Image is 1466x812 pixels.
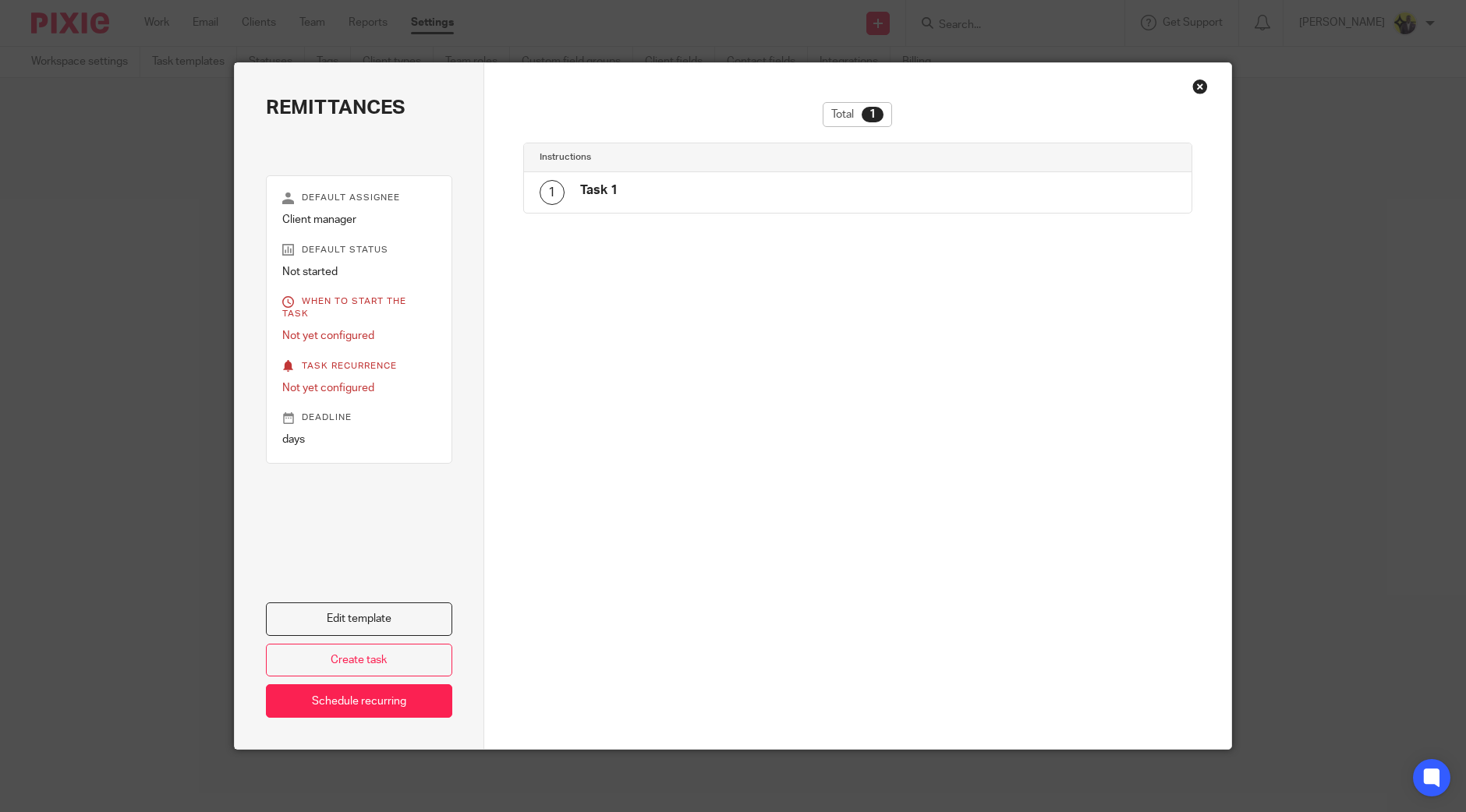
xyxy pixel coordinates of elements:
[862,107,883,122] div: 1
[266,684,452,718] a: Schedule recurring
[282,360,436,372] p: Task recurrence
[282,264,436,280] p: Not started
[540,180,565,205] div: 1
[540,151,858,164] h4: Instructions
[580,182,618,199] h4: Task 1
[266,602,452,636] a: Edit template
[266,644,452,677] a: Create task
[1192,79,1208,94] div: Close this dialog window
[282,432,436,447] p: days
[282,192,436,204] p: Default assignee
[282,212,436,228] p: Client manager
[282,380,436,396] p: Not yet configured
[266,94,452,121] h2: REMITTANCES
[282,244,436,256] p: Default status
[282,295,436,320] p: When to start the task
[282,328,436,344] p: Not yet configured
[282,411,436,424] p: Deadline
[823,102,892,127] div: Total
